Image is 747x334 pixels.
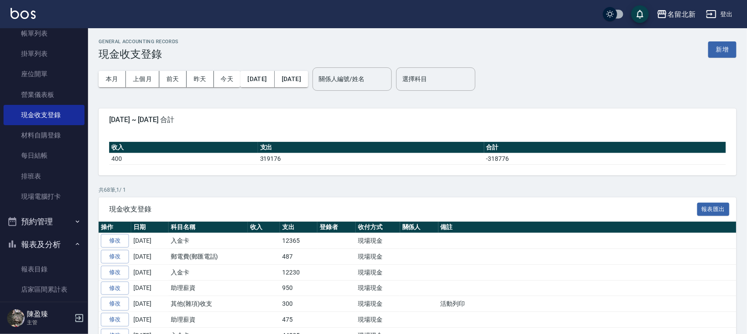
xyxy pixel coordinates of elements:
a: 店家區間累計表 [4,279,85,300]
td: 487 [280,249,317,265]
button: 本月 [99,71,126,87]
th: 收入 [248,222,280,233]
h3: 現金收支登錄 [99,48,179,60]
a: 現金收支登錄 [4,105,85,125]
th: 支出 [280,222,317,233]
button: 新增 [708,41,736,58]
th: 操作 [99,222,131,233]
th: 合計 [484,142,726,153]
a: 營業儀表板 [4,85,85,105]
p: 主管 [27,319,72,327]
td: 助理薪資 [169,312,248,328]
a: 報表匯出 [697,204,730,213]
td: 現場現金 [356,249,400,265]
td: [DATE] [131,296,169,312]
a: 修改 [101,266,129,279]
img: Logo [11,8,36,19]
button: [DATE] [275,71,308,87]
button: 昨天 [187,71,214,87]
td: 入金卡 [169,264,248,280]
a: 報表目錄 [4,259,85,279]
a: 修改 [101,297,129,311]
a: 每日結帳 [4,145,85,166]
a: 修改 [101,250,129,263]
td: 現場現金 [356,280,400,296]
a: 材料自購登錄 [4,125,85,145]
th: 備註 [438,222,736,233]
td: 助理薪資 [169,280,248,296]
th: 日期 [131,222,169,233]
th: 收付方式 [356,222,400,233]
a: 修改 [101,234,129,248]
a: 新增 [708,45,736,53]
button: 今天 [214,71,241,87]
button: [DATE] [240,71,274,87]
td: [DATE] [131,249,169,265]
td: 12365 [280,233,317,249]
td: -318776 [484,153,726,164]
a: 排班表 [4,166,85,186]
td: 12230 [280,264,317,280]
button: 預約管理 [4,210,85,233]
button: 前天 [159,71,187,87]
button: save [631,5,649,23]
a: 座位開單 [4,64,85,84]
a: 修改 [101,313,129,327]
td: 現場現金 [356,264,400,280]
img: Person [7,309,25,327]
td: [DATE] [131,264,169,280]
button: 名留北新 [653,5,699,23]
a: 掛單列表 [4,44,85,64]
a: 現場電腦打卡 [4,186,85,207]
td: 其他(雜項)收支 [169,296,248,312]
th: 關係人 [400,222,438,233]
h2: GENERAL ACCOUNTING RECORDS [99,39,179,45]
td: 現場現金 [356,296,400,312]
td: [DATE] [131,280,169,296]
h5: 陳盈臻 [27,310,72,319]
td: 現場現金 [356,233,400,249]
button: 報表及分析 [4,233,85,256]
td: 郵電費(郵匯電話) [169,249,248,265]
td: [DATE] [131,233,169,249]
td: 319176 [258,153,484,164]
td: 入金卡 [169,233,248,249]
td: 活動列印 [438,296,736,312]
span: [DATE] ~ [DATE] 合計 [109,115,726,124]
button: 上個月 [126,71,159,87]
td: [DATE] [131,312,169,328]
td: 950 [280,280,317,296]
a: 店家日報表 [4,300,85,320]
th: 科目名稱 [169,222,248,233]
span: 現金收支登錄 [109,205,697,214]
th: 支出 [258,142,484,153]
button: 報表匯出 [697,203,730,216]
td: 現場現金 [356,312,400,328]
th: 登錄者 [317,222,356,233]
a: 帳單列表 [4,23,85,44]
p: 共 68 筆, 1 / 1 [99,186,736,194]
a: 修改 [101,282,129,295]
th: 收入 [109,142,258,153]
button: 登出 [703,6,736,22]
td: 300 [280,296,317,312]
td: 475 [280,312,317,328]
div: 名留北新 [667,9,695,20]
td: 400 [109,153,258,164]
